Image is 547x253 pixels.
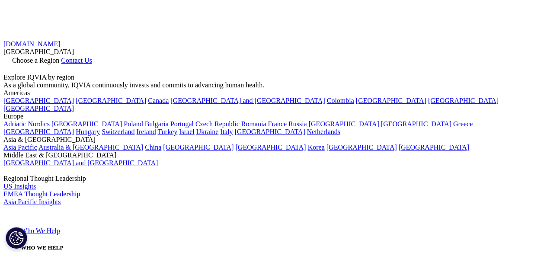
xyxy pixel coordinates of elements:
a: [GEOGRAPHIC_DATA] [309,120,379,128]
a: Bulgaria [145,120,169,128]
a: [GEOGRAPHIC_DATA] [356,97,426,104]
div: Regional Thought Leadership [3,175,544,183]
a: [GEOGRAPHIC_DATA] [381,120,451,128]
a: Ireland [137,128,156,135]
a: Turkey [158,128,178,135]
a: Adriatic [3,120,26,128]
a: Korea [308,144,325,151]
h5: WHO WE HELP [21,244,544,251]
a: [GEOGRAPHIC_DATA] [235,128,305,135]
a: Contact Us [61,57,92,64]
div: As a global community, IQVIA continuously invests and commits to advancing human health. [3,81,544,89]
a: Portugal [170,120,194,128]
a: [GEOGRAPHIC_DATA] [428,97,499,104]
div: Americas [3,89,544,97]
a: Colombia [327,97,354,104]
a: [GEOGRAPHIC_DATA] [76,97,146,104]
a: Czech Republic [195,120,240,128]
a: US Insights [3,183,36,190]
a: Russia [288,120,307,128]
a: [GEOGRAPHIC_DATA] [3,105,74,112]
a: Asia Pacific Insights [3,198,61,205]
a: Greece [453,120,473,128]
a: Poland [124,120,143,128]
a: Who We Help [21,227,60,234]
a: Italy [220,128,233,135]
a: Hungary [76,128,100,135]
a: Ukraine [196,128,219,135]
a: France [268,120,287,128]
a: [GEOGRAPHIC_DATA] [399,144,469,151]
button: Cookies Settings [6,227,27,249]
a: [GEOGRAPHIC_DATA] and [GEOGRAPHIC_DATA] [3,159,158,167]
div: Asia & [GEOGRAPHIC_DATA] [3,136,544,144]
div: Europe [3,112,544,120]
a: [GEOGRAPHIC_DATA] [163,144,234,151]
span: Choose a Region [12,57,59,64]
a: [GEOGRAPHIC_DATA] [3,128,74,135]
a: China [145,144,161,151]
a: [GEOGRAPHIC_DATA] [3,97,74,104]
a: Nordics [28,120,50,128]
a: Romania [241,120,266,128]
a: [GEOGRAPHIC_DATA] and [GEOGRAPHIC_DATA] [170,97,325,104]
div: Middle East & [GEOGRAPHIC_DATA] [3,151,544,159]
a: [GEOGRAPHIC_DATA] [236,144,306,151]
a: Canada [148,97,169,104]
a: Asia Pacific [3,144,37,151]
div: [GEOGRAPHIC_DATA] [3,48,544,56]
a: [GEOGRAPHIC_DATA] [51,120,122,128]
a: Australia & [GEOGRAPHIC_DATA] [38,144,143,151]
a: Israel [179,128,195,135]
div: Explore IQVIA by region [3,74,544,81]
img: IQVIA Healthcare Information Technology and Pharma Clinical Research Company [3,206,73,218]
a: EMEA Thought Leadership [3,190,80,198]
a: [GEOGRAPHIC_DATA] [326,144,397,151]
a: [DOMAIN_NAME] [3,40,61,48]
a: Switzerland [102,128,134,135]
a: Netherlands [307,128,340,135]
